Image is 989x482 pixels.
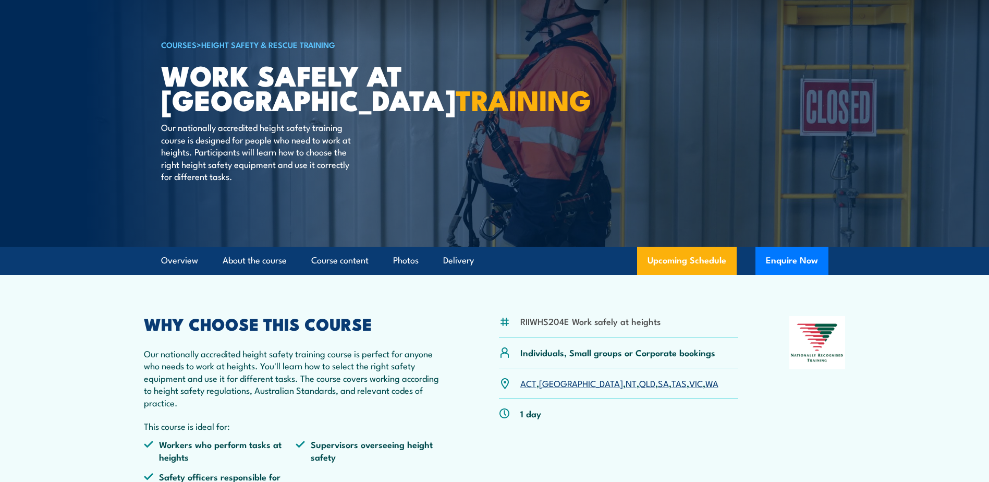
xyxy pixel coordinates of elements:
a: Overview [161,247,198,274]
p: This course is ideal for: [144,420,448,432]
li: Supervisors overseeing height safety [296,438,448,463]
p: Individuals, Small groups or Corporate bookings [520,346,715,358]
a: Photos [393,247,419,274]
a: NT [626,377,637,389]
p: Our nationally accredited height safety training course is perfect for anyone who needs to work a... [144,347,448,408]
h2: WHY CHOOSE THIS COURSE [144,316,448,331]
h1: Work Safely at [GEOGRAPHIC_DATA] [161,63,419,111]
a: QLD [639,377,655,389]
a: About the course [223,247,287,274]
h6: > [161,38,419,51]
a: Upcoming Schedule [637,247,737,275]
strong: TRAINING [456,77,591,121]
button: Enquire Now [755,247,828,275]
a: WA [705,377,718,389]
a: Height Safety & Rescue Training [201,39,335,50]
li: RIIWHS204E Work safely at heights [520,315,661,327]
li: Workers who perform tasks at heights [144,438,296,463]
a: COURSES [161,39,197,50]
a: SA [658,377,669,389]
p: , , , , , , , [520,377,718,389]
a: Course content [311,247,369,274]
a: TAS [671,377,687,389]
a: [GEOGRAPHIC_DATA] [539,377,623,389]
p: 1 day [520,407,541,419]
img: Nationally Recognised Training logo. [789,316,846,369]
p: Our nationally accredited height safety training course is designed for people who need to work a... [161,121,351,182]
a: ACT [520,377,536,389]
a: Delivery [443,247,474,274]
a: VIC [689,377,703,389]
